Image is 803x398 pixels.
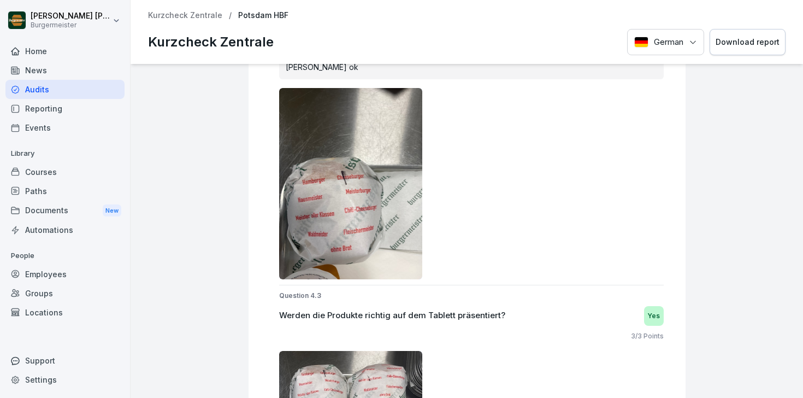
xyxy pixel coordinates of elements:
[644,306,664,326] div: Yes
[627,29,704,56] button: Language
[31,11,110,21] p: [PERSON_NAME] [PERSON_NAME] [PERSON_NAME]
[279,291,664,301] p: Question 4.3
[5,61,125,80] a: News
[279,309,505,322] p: Werden die Produkte richtig auf dem Tablett präsentiert?
[5,162,125,182] a: Courses
[5,284,125,303] a: Groups
[5,370,125,389] a: Settings
[716,36,780,48] div: Download report
[5,80,125,99] a: Audits
[5,145,125,162] p: Library
[31,21,110,29] p: Burgermeister
[103,204,121,217] div: New
[5,182,125,201] a: Paths
[5,303,125,322] a: Locations
[631,331,664,341] p: 3 / 3 Points
[5,118,125,137] a: Events
[710,29,786,56] button: Download report
[229,11,232,20] p: /
[5,42,125,61] a: Home
[654,36,683,49] p: German
[5,99,125,118] a: Reporting
[5,201,125,221] a: DocumentsNew
[286,61,657,73] p: [PERSON_NAME] ok
[5,351,125,370] div: Support
[148,11,222,20] a: Kurzcheck Zentrale
[148,32,274,52] p: Kurzcheck Zentrale
[5,247,125,265] p: People
[5,220,125,239] a: Automations
[634,37,648,48] img: German
[279,88,423,279] img: jlrduplkqophvex3c1vfrxtv.png
[5,201,125,221] div: Documents
[238,11,288,20] p: Potsdam HBF
[5,265,125,284] a: Employees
